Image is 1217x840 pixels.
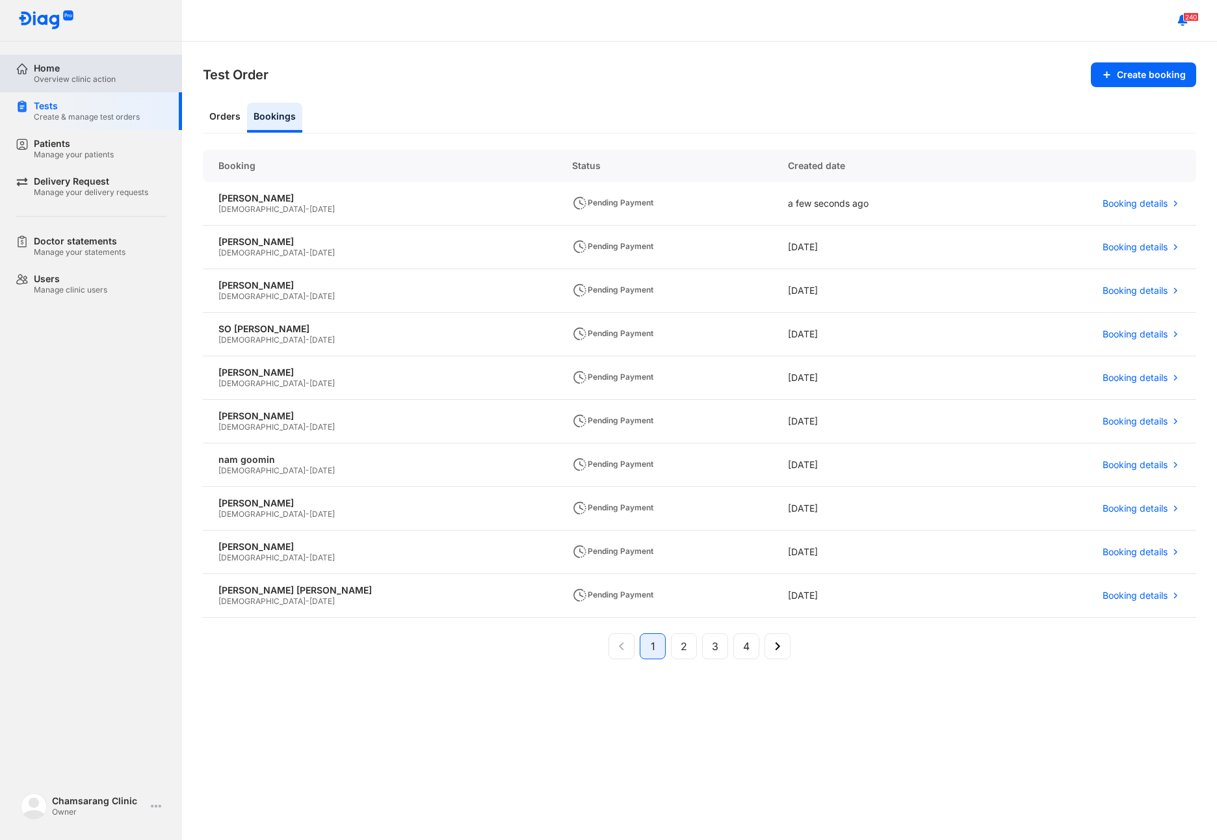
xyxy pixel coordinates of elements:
div: Manage clinic users [34,285,107,295]
img: logo [18,10,74,31]
button: 3 [702,633,728,659]
div: Overview clinic action [34,74,116,85]
span: Booking details [1103,241,1168,253]
span: [DEMOGRAPHIC_DATA] [218,596,306,606]
span: 1 [651,638,655,654]
span: - [306,248,309,257]
span: Booking details [1103,198,1168,209]
div: [DATE] [772,226,987,269]
span: Pending Payment [572,546,653,556]
span: 4 [743,638,750,654]
div: nam goomin [218,454,541,466]
div: [DATE] [772,443,987,487]
span: [DEMOGRAPHIC_DATA] [218,553,306,562]
span: - [306,204,309,214]
span: [DATE] [309,422,335,432]
div: Tests [34,100,140,112]
span: Booking details [1103,328,1168,340]
span: - [306,422,309,432]
span: Pending Payment [572,198,653,207]
span: Pending Payment [572,285,653,295]
button: 1 [640,633,666,659]
span: Pending Payment [572,328,653,338]
span: - [306,378,309,388]
span: [DEMOGRAPHIC_DATA] [218,422,306,432]
span: [DATE] [309,596,335,606]
div: Delivery Request [34,176,148,187]
span: [DEMOGRAPHIC_DATA] [218,509,306,519]
span: [DEMOGRAPHIC_DATA] [218,466,306,475]
span: [DATE] [309,509,335,519]
span: Pending Payment [572,459,653,469]
div: Booking [203,150,556,182]
button: 4 [733,633,759,659]
span: Pending Payment [572,503,653,512]
span: - [306,596,309,606]
span: Booking details [1103,590,1168,601]
div: Manage your statements [34,247,125,257]
span: [DATE] [309,291,335,301]
div: Created date [772,150,987,182]
div: [DATE] [772,400,987,443]
span: - [306,553,309,562]
span: 2 [681,638,687,654]
div: [PERSON_NAME] [218,367,541,378]
span: [DEMOGRAPHIC_DATA] [218,378,306,388]
span: Pending Payment [572,415,653,425]
div: Create & manage test orders [34,112,140,122]
div: Patients [34,138,114,150]
div: [DATE] [772,313,987,356]
div: Status [556,150,772,182]
span: - [306,335,309,345]
div: [PERSON_NAME] [218,541,541,553]
div: [PERSON_NAME] [218,280,541,291]
div: [DATE] [772,531,987,574]
span: Booking details [1103,546,1168,558]
div: [PERSON_NAME] [218,236,541,248]
span: [DEMOGRAPHIC_DATA] [218,248,306,257]
span: [DEMOGRAPHIC_DATA] [218,204,306,214]
span: [DATE] [309,335,335,345]
span: Pending Payment [572,241,653,251]
img: logo [21,793,47,819]
div: [PERSON_NAME] [PERSON_NAME] [218,584,541,596]
div: Manage your delivery requests [34,187,148,198]
h3: Test Order [203,66,268,84]
div: [PERSON_NAME] [218,410,541,422]
div: [DATE] [772,574,987,618]
span: [DATE] [309,378,335,388]
span: [DATE] [309,248,335,257]
span: Pending Payment [572,590,653,599]
div: Orders [203,103,247,133]
button: 2 [671,633,697,659]
span: Booking details [1103,459,1168,471]
span: Booking details [1103,415,1168,427]
span: [DEMOGRAPHIC_DATA] [218,291,306,301]
span: 240 [1183,12,1199,21]
div: Doctor statements [34,235,125,247]
div: [DATE] [772,356,987,400]
span: Booking details [1103,372,1168,384]
span: - [306,291,309,301]
div: Home [34,62,116,74]
span: [DATE] [309,204,335,214]
span: - [306,509,309,519]
div: Manage your patients [34,150,114,160]
div: [PERSON_NAME] [218,497,541,509]
button: Create booking [1091,62,1196,87]
span: Pending Payment [572,372,653,382]
span: [DEMOGRAPHIC_DATA] [218,335,306,345]
span: - [306,466,309,475]
span: Booking details [1103,285,1168,296]
span: 3 [712,638,718,654]
div: Owner [52,807,146,817]
span: [DATE] [309,466,335,475]
div: Bookings [247,103,302,133]
div: Chamsarang Clinic [52,795,146,807]
div: [PERSON_NAME] [218,192,541,204]
span: [DATE] [309,553,335,562]
div: [DATE] [772,269,987,313]
div: SO [PERSON_NAME] [218,323,541,335]
div: a few seconds ago [772,182,987,226]
div: [DATE] [772,487,987,531]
